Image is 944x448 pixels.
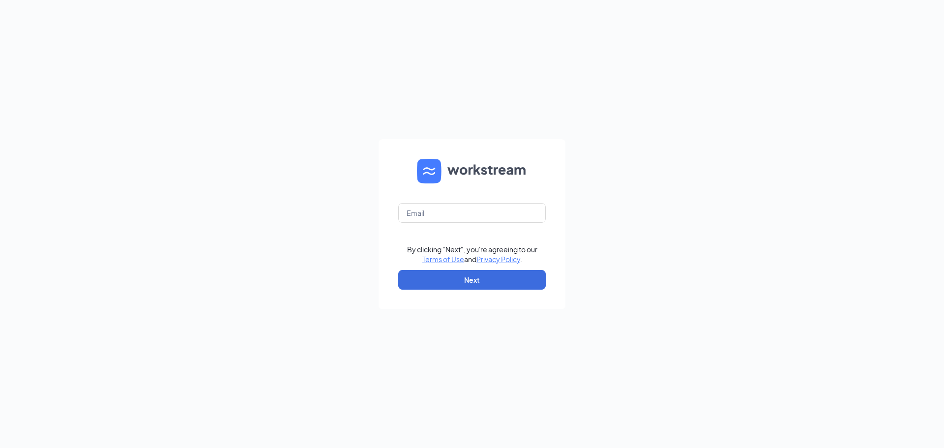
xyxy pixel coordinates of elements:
a: Terms of Use [422,255,464,264]
a: Privacy Policy [476,255,520,264]
input: Email [398,203,546,223]
img: WS logo and Workstream text [417,159,527,183]
div: By clicking "Next", you're agreeing to our and . [407,244,537,264]
button: Next [398,270,546,290]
